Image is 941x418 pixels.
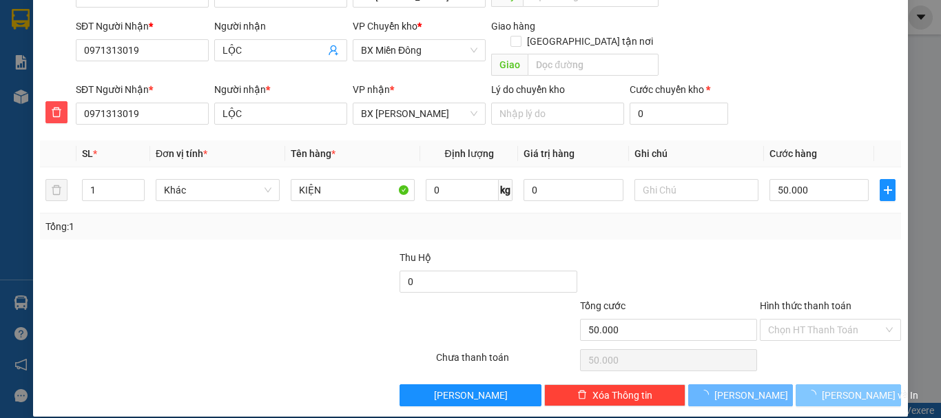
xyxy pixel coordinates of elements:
span: [PERSON_NAME] [714,388,788,403]
div: Người nhận [214,19,347,34]
span: delete [46,107,67,118]
div: BX [PERSON_NAME] [132,12,242,45]
span: Tên hàng [291,148,335,159]
span: VP Chuyển kho [353,21,417,32]
span: Định lượng [444,148,493,159]
div: Cước chuyển kho [630,82,728,97]
input: Ghi Chú [634,179,758,201]
span: BX Miền Đông [361,40,477,61]
div: VP [PERSON_NAME] [12,12,122,45]
input: Lý do chuyển kho [491,103,624,125]
span: plus [880,185,895,196]
span: [GEOGRAPHIC_DATA] tận nơi [521,34,659,49]
span: Tổng cước [580,300,625,311]
span: BX Phạm Văn Đồng [361,103,477,124]
span: Giao hàng [491,21,535,32]
input: Tên người nhận [214,103,347,125]
span: Đơn vị tính [156,148,207,159]
span: Giao [491,54,528,76]
div: SĐT Người Nhận [76,82,209,97]
span: Nhận: [132,13,165,28]
button: [PERSON_NAME] [688,384,794,406]
span: kg [499,179,513,201]
input: 0 [524,179,623,201]
div: Tổng: 1 [45,219,364,234]
div: THƯ [132,45,242,61]
div: SĐT Người Nhận [76,19,209,34]
span: [PERSON_NAME] [434,388,508,403]
label: Lý do chuyển kho [491,84,565,95]
div: Chưa thanh toán [435,350,579,374]
span: VP nhận [353,84,390,95]
span: Giá trị hàng [524,148,575,159]
span: [PERSON_NAME] và In [822,388,918,403]
span: Thu Hộ [400,252,431,263]
span: Xóa Thông tin [592,388,652,403]
button: plus [880,179,896,201]
label: Hình thức thanh toán [760,300,851,311]
span: CC : [130,92,149,107]
button: delete [45,101,68,123]
span: SL [82,148,93,159]
span: Gửi: [12,13,33,28]
span: delete [577,390,587,401]
div: 0374410250 [132,61,242,81]
input: VD: Bàn, Ghế [291,179,415,201]
div: Người nhận [214,82,347,97]
button: [PERSON_NAME] và In [796,384,901,406]
span: loading [807,390,822,399]
span: Cước hàng [769,148,817,159]
button: deleteXóa Thông tin [544,384,685,406]
th: Ghi chú [629,140,764,167]
button: [PERSON_NAME] [400,384,541,406]
span: loading [699,390,714,399]
div: HIẾU [12,45,122,61]
input: Dọc đường [528,54,659,76]
div: 200.000 [130,89,244,108]
button: delete [45,179,68,201]
div: 0987664147 [12,61,122,81]
input: SĐT người nhận [76,103,209,125]
span: user-add [328,45,339,56]
span: Khác [164,180,271,200]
